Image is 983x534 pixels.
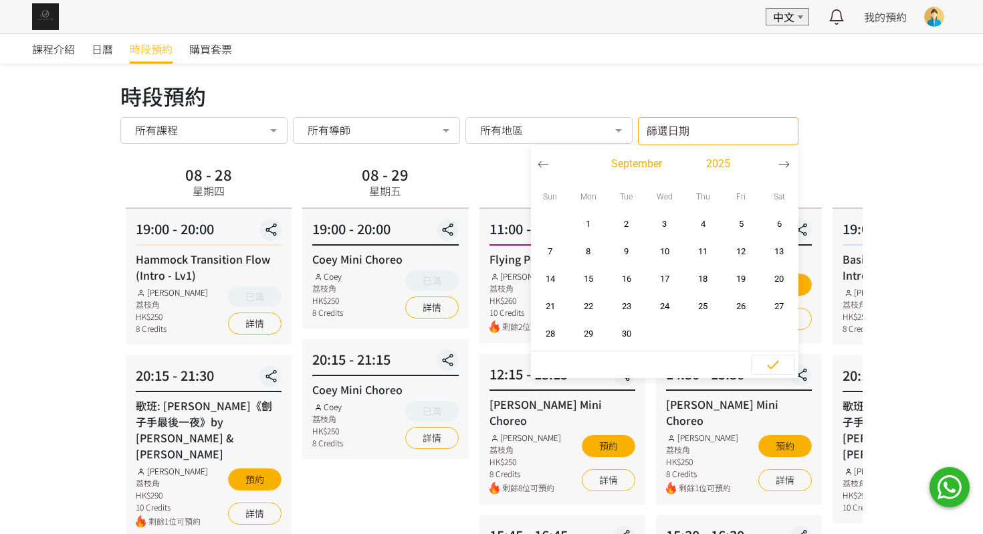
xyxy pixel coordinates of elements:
[760,292,798,320] button: 27
[228,468,282,491] button: 預約
[582,435,635,457] button: 預約
[666,432,738,444] div: [PERSON_NAME]
[489,294,562,306] div: HK$260
[120,80,863,112] div: 時段預約
[722,265,760,292] button: 19
[706,156,730,172] span: 2025
[679,482,738,495] span: 剩餘1位可預約
[130,34,173,64] a: 時段預約
[688,245,718,258] span: 11
[369,183,401,199] div: 星期五
[569,210,607,238] button: 1
[136,489,208,501] div: HK$290
[32,3,59,30] img: img_61c0148bb0266
[312,251,458,267] div: Coey Mini Choreo
[136,365,282,392] div: 20:15 - 21:30
[489,364,635,391] div: 12:15 - 13:15
[489,270,562,282] div: [PERSON_NAME]
[666,396,812,428] div: [PERSON_NAME] Mini Choreo
[649,272,679,286] span: 17
[531,183,569,210] div: Sun
[136,251,282,283] div: Hammock Transition Flow (Intro - Lv1)
[405,427,459,449] a: 詳情
[312,437,343,449] div: 8 Credits
[228,286,282,307] button: 已滿
[666,468,738,480] div: 8 Credits
[843,310,915,323] div: HK$250
[649,245,679,258] span: 10
[573,217,603,231] span: 1
[688,217,718,231] span: 4
[535,272,565,286] span: 14
[136,501,208,513] div: 10 Credits
[764,245,794,258] span: 13
[688,300,718,313] span: 25
[480,123,523,137] span: 所有地區
[489,432,562,444] div: [PERSON_NAME]
[312,425,343,437] div: HK$250
[758,435,812,457] button: 預約
[764,217,794,231] span: 6
[649,300,679,313] span: 24
[136,515,146,528] img: fire.png
[722,238,760,265] button: 12
[607,320,645,347] button: 30
[569,183,607,210] div: Mon
[312,381,458,397] div: Coey Mini Choreo
[531,238,569,265] button: 7
[489,444,562,456] div: 荔枝角
[611,217,641,231] span: 2
[189,41,232,57] span: 購買套票
[312,413,343,425] div: 荔枝角
[489,468,562,480] div: 8 Credits
[638,117,798,145] input: 篩選日期
[573,272,603,286] span: 15
[726,217,756,231] span: 5
[607,210,645,238] button: 2
[569,320,607,347] button: 29
[405,270,459,291] button: 已滿
[726,300,756,313] span: 26
[308,123,350,137] span: 所有導師
[607,292,645,320] button: 23
[136,477,208,489] div: 荔枝角
[32,41,75,57] span: 課程介紹
[726,245,756,258] span: 12
[489,251,635,267] div: Flying Pole Workshop
[684,292,722,320] button: 25
[136,298,208,310] div: 荔枝角
[489,282,562,294] div: 荔枝角
[666,482,676,495] img: fire.png
[32,34,75,64] a: 課程介紹
[312,282,343,294] div: 荔枝角
[573,327,603,341] span: 29
[645,238,683,265] button: 10
[843,298,915,310] div: 荔枝角
[489,321,500,333] img: fire.png
[228,503,282,525] a: 詳情
[582,469,635,491] a: 詳情
[531,265,569,292] button: 14
[611,156,662,172] span: September
[312,270,343,282] div: Coey
[535,300,565,313] span: 21
[136,310,208,323] div: HK$250
[722,292,760,320] button: 26
[405,401,459,422] button: 已滿
[665,154,772,174] button: 2025
[148,515,208,528] span: 剩餘1位可預約
[607,183,645,210] div: Tue
[611,272,641,286] span: 16
[843,489,915,501] div: HK$290
[130,41,173,57] span: 時段預約
[726,272,756,286] span: 19
[573,300,603,313] span: 22
[489,219,635,246] div: 11:00 - 12:00
[405,296,459,319] a: 詳情
[136,323,208,335] div: 8 Credits
[569,292,607,320] button: 22
[684,238,722,265] button: 11
[189,34,232,64] a: 購買套票
[843,323,915,335] div: 8 Credits
[666,444,738,456] div: 荔枝角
